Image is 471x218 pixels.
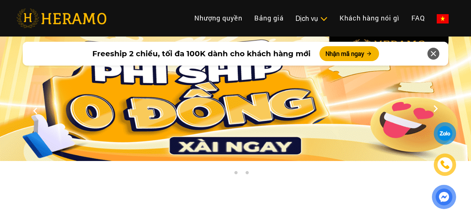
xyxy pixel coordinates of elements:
[188,10,248,26] a: Nhượng quyền
[232,171,239,178] button: 2
[441,161,449,169] img: phone-icon
[296,13,328,23] div: Dịch vụ
[248,10,290,26] a: Bảng giá
[437,14,449,23] img: vn-flag.png
[435,155,455,175] a: phone-icon
[405,10,431,26] a: FAQ
[16,9,106,28] img: heramo-logo.png
[319,46,379,61] button: Nhận mã ngay
[92,48,311,59] span: Freeship 2 chiều, tối đa 100K dành cho khách hàng mới
[221,171,228,178] button: 1
[320,15,328,23] img: subToggleIcon
[334,10,405,26] a: Khách hàng nói gì
[243,171,251,178] button: 3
